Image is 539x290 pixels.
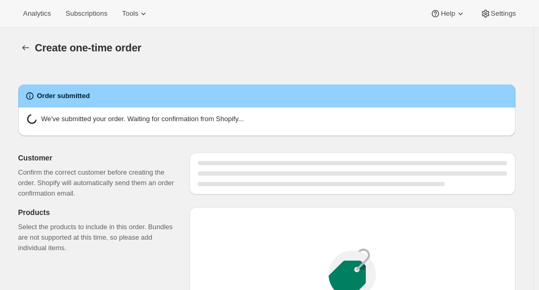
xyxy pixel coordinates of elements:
h2: Order submitted [37,91,90,101]
span: Tools [122,9,138,18]
button: Tools [116,6,155,21]
p: Select the products to include in this order. Bundles are not supported at this time, so please a... [18,222,181,253]
span: Analytics [23,9,51,18]
button: Analytics [17,6,57,21]
button: Help [424,6,471,21]
p: We've submitted your order. Waiting for confirmation from Shopify... [41,114,244,127]
button: Subscriptions [59,6,114,21]
span: Help [441,9,455,18]
p: Confirm the correct customer before creating the order. Shopify will automatically send them an o... [18,167,181,199]
p: Products [18,207,181,218]
button: Settings [474,6,522,21]
p: Customer [18,153,181,163]
span: Subscriptions [65,9,107,18]
span: Create one-time order [35,42,142,53]
span: Settings [491,9,516,18]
